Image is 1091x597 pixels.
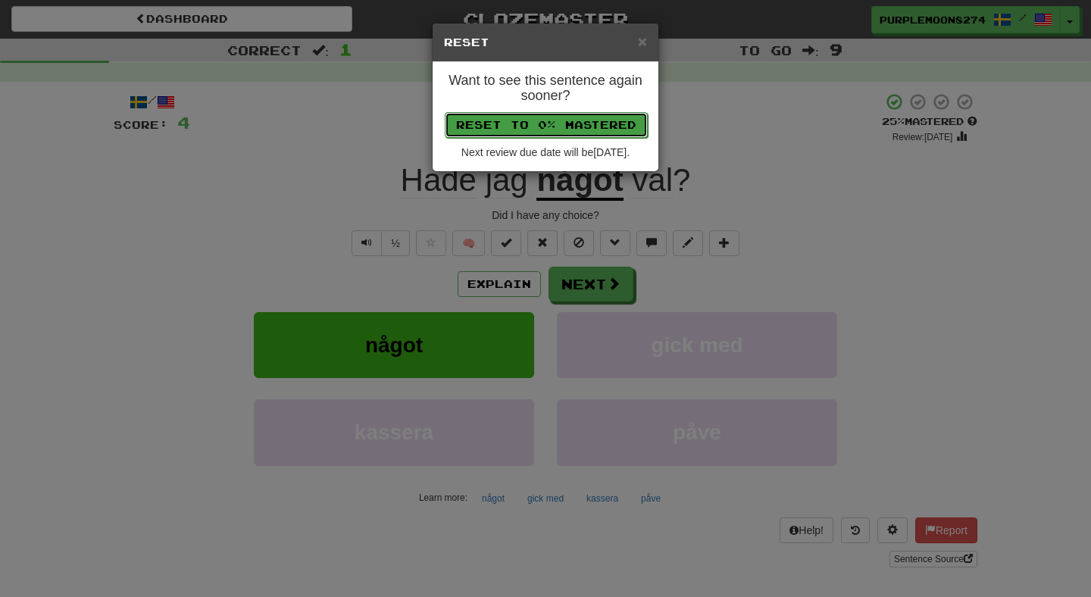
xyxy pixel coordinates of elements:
button: Close [638,33,647,49]
span: × [638,33,647,50]
h5: Reset [444,35,647,50]
button: Reset to 0% Mastered [445,112,648,138]
div: Next review due date will be [DATE] . [444,145,647,160]
h4: Want to see this sentence again sooner? [444,73,647,104]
